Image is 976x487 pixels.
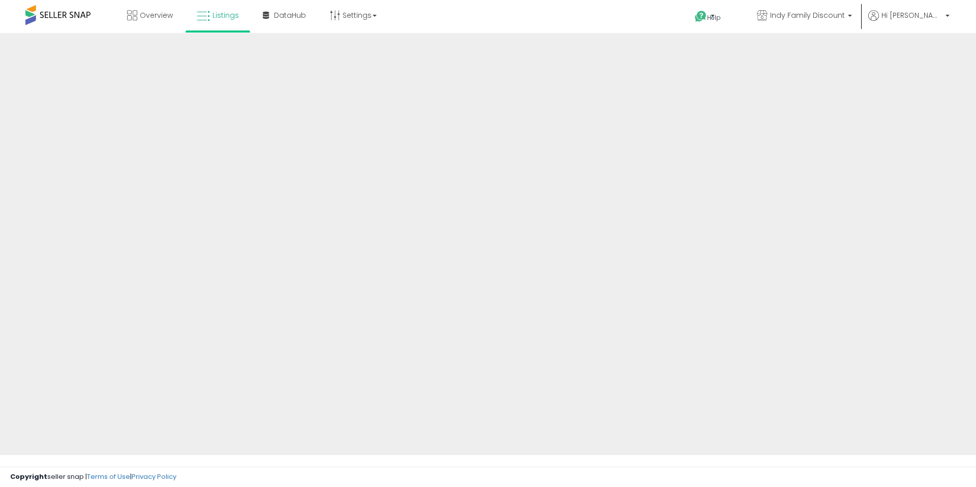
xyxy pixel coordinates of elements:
[274,10,306,20] span: DataHub
[770,10,845,20] span: Indy Family Discount
[140,10,173,20] span: Overview
[868,10,950,33] a: Hi [PERSON_NAME]
[881,10,942,20] span: Hi [PERSON_NAME]
[687,3,741,33] a: Help
[212,10,239,20] span: Listings
[694,10,707,23] i: Get Help
[707,13,721,22] span: Help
